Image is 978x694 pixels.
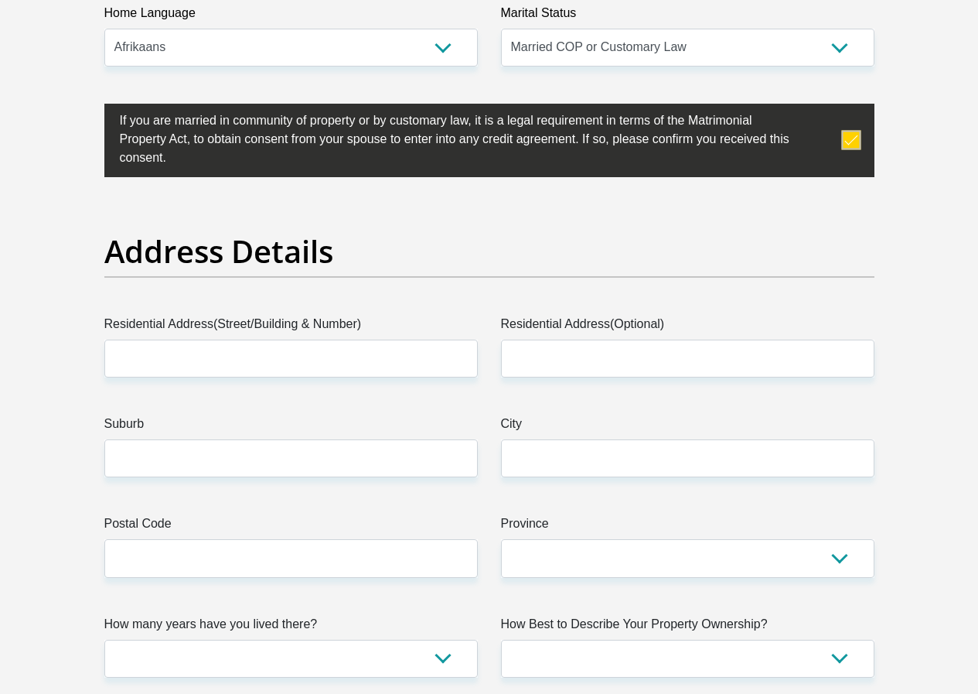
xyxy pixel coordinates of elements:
input: Address line 2 (Optional) [501,340,874,378]
select: Please Select a Province [501,539,874,577]
h2: Address Details [104,233,874,270]
label: Home Language [104,4,478,29]
input: Valid residential address [104,340,478,378]
select: Please select a value [104,640,478,678]
label: If you are married in community of property or by customary law, it is a legal requirement in ter... [104,104,797,171]
label: Residential Address(Street/Building & Number) [104,315,478,340]
input: City [501,439,874,477]
label: Residential Address(Optional) [501,315,874,340]
label: Province [501,515,874,539]
label: Postal Code [104,515,478,539]
input: Suburb [104,439,478,477]
label: Marital Status [501,4,874,29]
label: How many years have you lived there? [104,615,478,640]
label: City [501,415,874,439]
label: Suburb [104,415,478,439]
label: How Best to Describe Your Property Ownership? [501,615,874,640]
select: Please select a value [501,640,874,678]
input: Postal Code [104,539,478,577]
